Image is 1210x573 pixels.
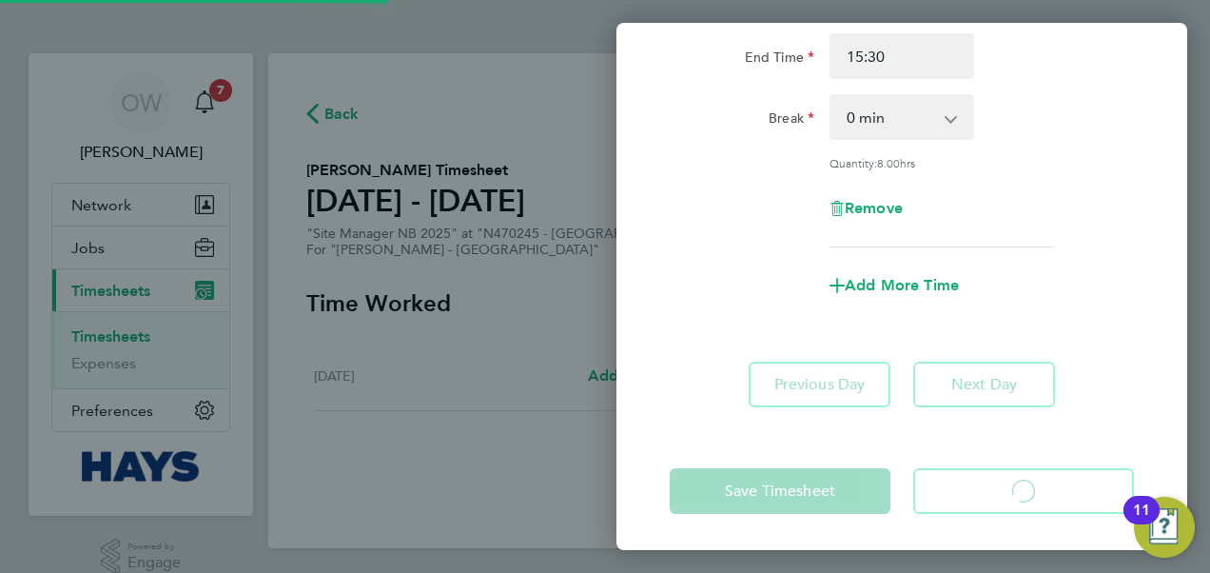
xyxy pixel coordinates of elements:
[845,276,959,294] span: Add More Time
[1134,497,1195,558] button: Open Resource Center, 11 new notifications
[745,49,814,71] label: End Time
[829,201,903,216] button: Remove
[1133,510,1150,535] div: 11
[845,199,903,217] span: Remove
[829,155,1054,170] div: Quantity: hrs
[877,155,900,170] span: 8.00
[769,109,814,132] label: Break
[829,33,974,79] input: E.g. 18:00
[829,278,959,293] button: Add More Time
